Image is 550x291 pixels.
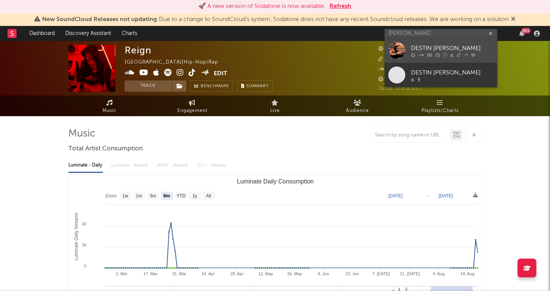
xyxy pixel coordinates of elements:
text: 21. [DATE] [400,271,420,276]
text: YTD [177,194,186,199]
button: Summary [237,80,273,92]
span: 5,364 [378,57,401,62]
span: Dismiss [511,17,516,23]
span: Music [103,106,117,115]
button: Edit [214,69,228,78]
span: Benchmark [201,82,229,91]
div: DESTIN [PERSON_NAME] [411,44,494,53]
text: 6m [163,194,170,199]
a: DESTIN [PERSON_NAME] [385,63,497,87]
a: DESTIN [PERSON_NAME] [385,38,497,63]
div: Luminate - Daily [68,159,103,172]
span: Total Artist Consumption [68,144,143,153]
a: Music [68,95,151,116]
button: Refresh [330,2,352,11]
text: 18. Aug [461,271,474,276]
span: 14,268 [378,67,404,72]
span: 9,538 [378,47,401,52]
span: 50,153 Monthly Listeners [378,77,449,82]
text: Luminate Daily Consumption [237,178,314,185]
a: Charts [116,26,142,41]
div: DESTIN [PERSON_NAME] [411,68,494,77]
text: 1m [136,194,142,199]
text: 26. May [287,271,302,276]
text: 23. Jun [346,271,359,276]
a: Discovery Assistant [60,26,116,41]
text: 1y [192,194,197,199]
span: Playlists/Charts [422,106,459,115]
text: 1k [82,242,86,247]
a: Audience [316,95,399,116]
input: Search by song name or URL [371,132,450,138]
a: Engagement [151,95,234,116]
text: → [426,193,431,199]
button: 99+ [519,30,524,36]
div: Reign [125,45,151,56]
text: 9. Jun [318,271,329,276]
text: [DATE] [439,193,453,199]
text: 7. [DATE] [372,271,390,276]
text: 28. Apr [230,271,243,276]
text: 3m [150,194,156,199]
a: Playlists/Charts [399,95,482,116]
span: Live [270,106,280,115]
text: 2k [82,221,86,226]
span: : Due to a change to SoundCloud's system, Sodatone does not have any recent Soundcloud releases. ... [42,17,509,23]
text: [DATE] [388,193,403,199]
text: 14. Apr [202,271,215,276]
text: 1w [122,194,128,199]
text: 4. Aug [433,271,444,276]
button: Track [125,80,172,92]
input: Search for artists [385,29,497,38]
text: All [206,194,211,199]
text: 12. May [258,271,273,276]
text: Zoom [105,194,117,199]
span: Audience [346,106,369,115]
div: [GEOGRAPHIC_DATA] | Hip-Hop/Rap [125,58,227,67]
text: Luminate Daily Streams [74,212,79,260]
div: 99 + [521,28,531,33]
a: Dashboard [24,26,60,41]
span: Summary [246,84,269,88]
a: Live [234,95,316,116]
div: 🚀 A new version of Sodatone is now available. [199,2,326,11]
span: Jump Score: 63.7 [378,86,422,91]
span: Engagement [177,106,207,115]
a: Benchmark [190,80,233,92]
text: 17. Mar [144,271,158,276]
span: New SoundCloud Releases not updating [42,17,157,23]
text: 0 [84,264,86,268]
text: 3. Mar [116,271,128,276]
text: 31. Mar [172,271,187,276]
